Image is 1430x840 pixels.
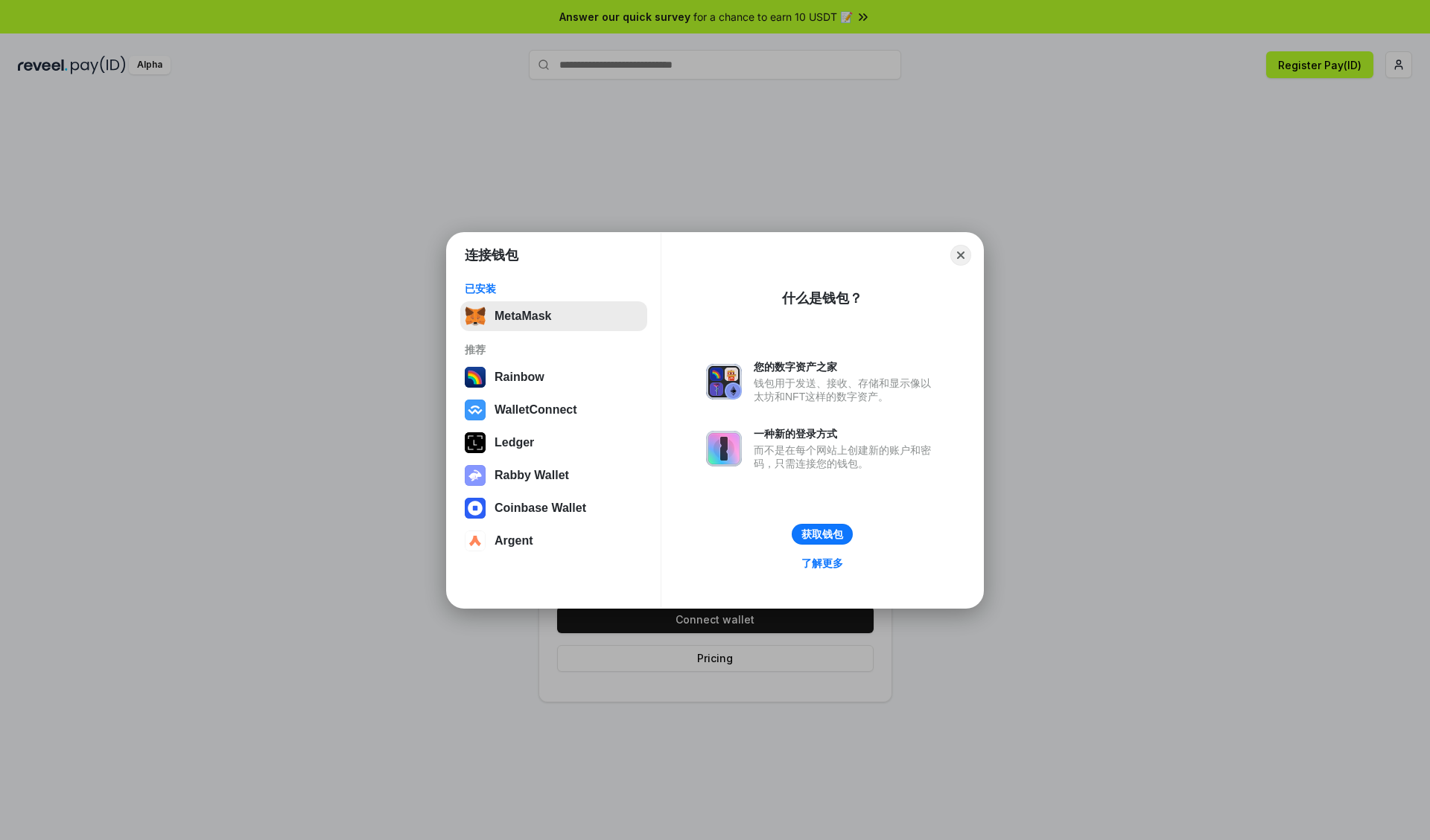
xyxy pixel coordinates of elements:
[950,245,971,266] button: Close
[465,282,643,295] div: 已安装
[754,360,938,373] div: 您的数字资产之家
[460,526,647,556] button: Argent
[495,310,551,323] div: MetaMask
[495,501,586,515] div: Coinbase Wallet
[495,469,569,482] div: Rabby Wallet
[495,534,533,548] div: Argent
[460,493,647,523] button: Coinbase Wallet
[792,554,852,573] a: 了解更多
[782,289,862,307] div: 什么是钱包？
[495,371,544,384] div: Rainbow
[465,343,643,356] div: 推荐
[465,465,486,486] img: svg+xml,%3Csvg%20xmlns%3D%22http%3A%2F%2Fwww.w3.org%2F2000%2Fsvg%22%20fill%3D%22none%22%20viewBox...
[801,528,843,541] div: 获取钱包
[465,306,486,327] img: svg+xml,%3Csvg%20fill%3D%22none%22%20height%3D%2233%22%20viewBox%3D%220%200%2035%2033%22%20width%...
[460,461,647,490] button: Rabby Wallet
[460,428,647,458] button: Ledger
[792,524,853,545] button: 获取钱包
[460,395,647,425] button: WalletConnect
[754,427,938,440] div: 一种新的登录方式
[465,367,486,388] img: svg+xml,%3Csvg%20width%3D%22120%22%20height%3D%22120%22%20viewBox%3D%220%200%20120%20120%22%20fil...
[495,403,577,417] div: WalletConnect
[460,362,647,392] button: Rainbow
[465,498,486,519] img: svg+xml,%3Csvg%20width%3D%2228%22%20height%3D%2228%22%20viewBox%3D%220%200%2028%2028%22%20fill%3D...
[706,364,742,400] img: svg+xml,%3Csvg%20xmlns%3D%22http%3A%2F%2Fwww.w3.org%2F2000%2Fsvg%22%20fill%3D%22none%22%20viewBox...
[706,431,742,467] img: svg+xml,%3Csvg%20xmlns%3D%22http%3A%2F%2Fwww.w3.org%2F2000%2Fsvg%22%20fill%3D%22none%22%20viewBox...
[465,246,518,264] h1: 连接钱包
[465,400,486,420] img: svg+xml,%3Csvg%20width%3D%2228%22%20height%3D%2228%22%20viewBox%3D%220%200%2028%2028%22%20fill%3D...
[754,376,938,403] div: 钱包用于发送、接收、存储和显示像以太坊和NFT这样的数字资产。
[465,530,486,551] img: svg+xml,%3Csvg%20width%3D%2228%22%20height%3D%2228%22%20viewBox%3D%220%200%2028%2028%22%20fill%3D...
[801,557,843,570] div: 了解更多
[465,432,486,453] img: svg+xml,%3Csvg%20xmlns%3D%22http%3A%2F%2Fwww.w3.org%2F2000%2Fsvg%22%20width%3D%2228%22%20height%3...
[495,436,534,449] div: Ledger
[460,301,647,331] button: MetaMask
[754,443,938,470] div: 而不是在每个网站上创建新的账户和密码，只需连接您的钱包。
